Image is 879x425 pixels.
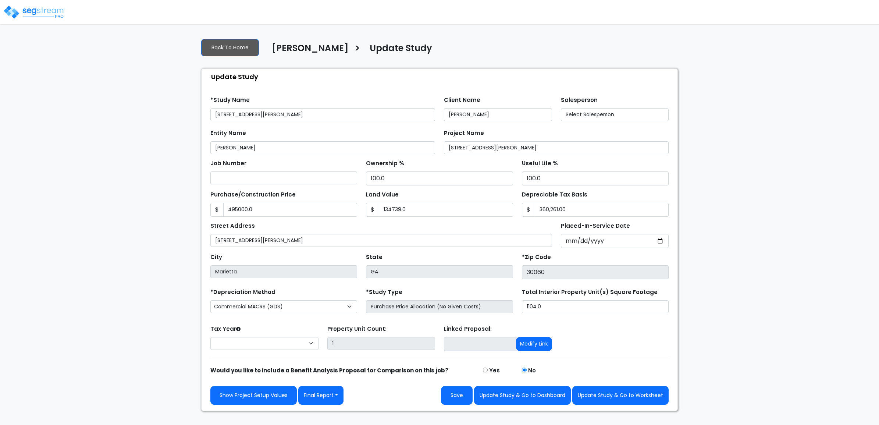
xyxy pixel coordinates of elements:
[528,366,536,375] label: No
[210,96,250,105] label: *Study Name
[366,253,382,262] label: State
[522,159,558,168] label: Useful Life %
[444,325,492,333] label: Linked Proposal:
[298,386,344,405] button: Final Report
[210,288,275,297] label: *Depreciation Method
[210,108,435,121] input: Study Name
[522,265,669,279] input: Zip Code
[366,171,513,185] input: Ownership
[516,337,552,351] button: Modify Link
[201,39,259,56] a: Back To Home
[444,141,669,154] input: Project Name
[210,222,255,230] label: Street Address
[210,159,246,168] label: Job Number
[444,108,552,121] input: Client Name
[441,386,473,405] button: Save
[210,234,552,247] input: Street Address
[366,203,379,217] span: $
[561,96,598,105] label: Salesperson
[266,43,349,59] a: [PERSON_NAME]
[210,325,241,333] label: Tax Year
[272,43,349,56] h4: [PERSON_NAME]
[561,222,630,230] label: Placed-In-Service Date
[327,325,387,333] label: Property Unit Count:
[474,386,571,405] button: Update Study & Go to Dashboard
[444,129,484,138] label: Project Name
[444,96,480,105] label: Client Name
[370,43,432,56] h4: Update Study
[210,191,296,199] label: Purchase/Construction Price
[354,42,360,57] h3: >
[223,203,357,217] input: Purchase or Construction Price
[366,191,399,199] label: Land Value
[210,366,448,374] strong: Would you like to include a Benefit Analysis Proposal for Comparison on this job?
[366,159,404,168] label: Ownership %
[364,43,432,59] a: Update Study
[210,386,297,405] a: Show Project Setup Values
[3,5,65,20] img: logo_pro_r.png
[366,288,402,297] label: *Study Type
[522,300,669,313] input: total square foot
[379,203,513,217] input: Land Value
[522,171,669,185] input: Depreciation
[210,141,435,154] input: Entity Name
[522,288,658,297] label: Total Interior Property Unit(s) Square Footage
[522,191,587,199] label: Depreciable Tax Basis
[327,337,435,350] input: Building Count
[210,203,224,217] span: $
[210,253,222,262] label: City
[210,129,246,138] label: Entity Name
[522,253,551,262] label: *Zip Code
[205,69,677,85] div: Update Study
[535,203,669,217] input: 0.00
[522,203,535,217] span: $
[572,386,669,405] button: Update Study & Go to Worksheet
[489,366,500,375] label: Yes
